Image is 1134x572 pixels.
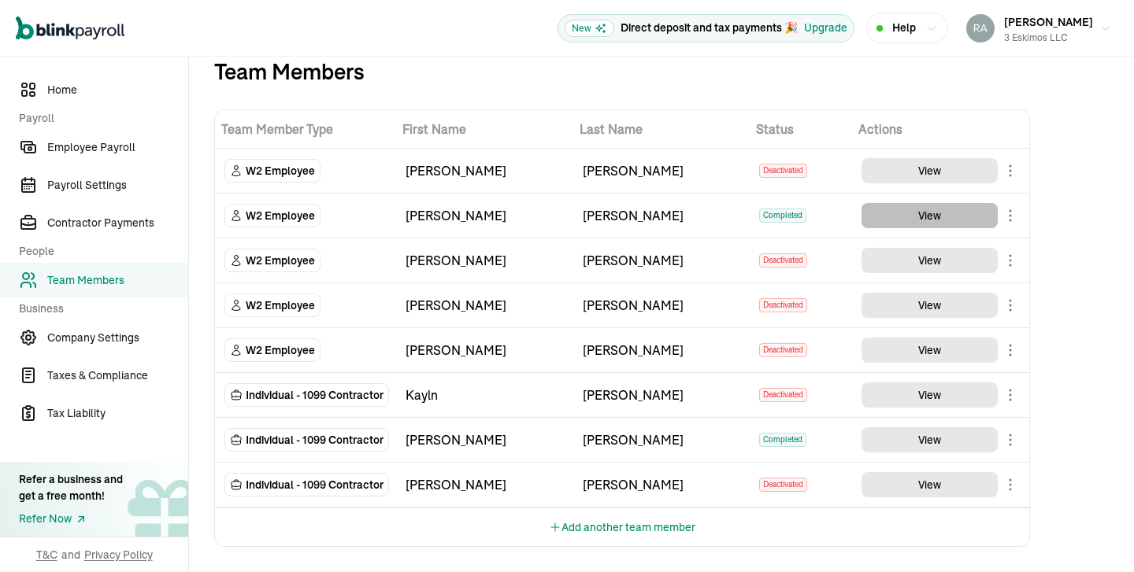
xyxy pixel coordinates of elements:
[246,342,315,358] span: W2 Employee
[583,161,741,180] div: [PERSON_NAME]
[214,59,365,84] p: Team Members
[862,203,998,228] button: View
[19,243,179,260] span: People
[759,209,806,223] span: Completed
[406,206,564,225] div: [PERSON_NAME]
[47,272,188,289] span: Team Members
[862,158,998,183] button: View
[565,20,614,37] span: New
[583,430,741,449] div: [PERSON_NAME]
[583,475,741,494] div: [PERSON_NAME]
[862,293,998,318] button: View
[759,343,807,357] span: Deactivated
[759,478,807,492] span: Deactivated
[892,20,916,36] span: Help
[47,405,188,422] span: Tax Liability
[583,251,741,270] div: [PERSON_NAME]
[583,386,741,404] div: [PERSON_NAME]
[246,208,315,223] span: W2 Employee
[1004,31,1093,45] div: 3 Eskimos LLC
[862,382,998,408] button: View
[246,297,315,313] span: W2 Employee
[1004,15,1093,29] span: [PERSON_NAME]
[759,388,807,402] span: Deactivated
[583,296,741,315] div: [PERSON_NAME]
[406,475,564,494] div: [PERSON_NAME]
[960,9,1118,48] button: [PERSON_NAME]3 Eskimos LLC
[246,253,315,268] span: W2 Employee
[862,427,998,452] button: View
[19,301,179,317] span: Business
[221,120,390,138] span: Team Member Type
[246,477,384,493] span: Individual - 1099 Contractor
[406,430,564,449] div: [PERSON_NAME]
[549,508,695,546] button: Add another team member
[583,206,741,225] div: [PERSON_NAME]
[583,341,741,360] div: [PERSON_NAME]
[47,330,188,346] span: Company Settings
[862,472,998,497] button: View
[580,120,744,138] span: Last Name
[19,471,123,504] div: Refer a business and get a free month!
[1055,496,1134,572] iframe: Chat Widget
[804,20,847,36] button: Upgrade
[402,120,567,138] span: First Name
[47,139,188,156] span: Employee Payroll
[215,110,1029,507] table: TeamMembers
[406,341,564,360] div: [PERSON_NAME]
[759,253,807,268] span: Deactivated
[84,547,153,563] span: Privacy Policy
[759,164,807,178] span: Deactivated
[858,120,1023,138] span: Actions
[47,215,188,231] span: Contractor Payments
[862,338,998,363] button: View
[47,367,188,384] span: Taxes & Compliance
[621,20,798,36] p: Direct deposit and tax payments 🎉
[759,433,806,447] span: Completed
[866,13,948,43] button: Help
[406,161,564,180] div: [PERSON_NAME]
[246,432,384,448] span: Individual - 1099 Contractor
[759,298,807,312] span: Deactivated
[406,296,564,315] div: [PERSON_NAME]
[862,248,998,273] button: View
[47,82,188,98] span: Home
[406,251,564,270] div: [PERSON_NAME]
[246,387,384,403] span: Individual - 1099 Contractor
[246,163,315,179] span: W2 Employee
[36,547,57,563] span: T&C
[406,386,564,404] div: Kayln
[756,120,846,138] span: Status
[47,177,188,194] span: Payroll Settings
[16,6,124,51] nav: Global
[19,511,123,527] a: Refer Now
[19,110,179,127] span: Payroll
